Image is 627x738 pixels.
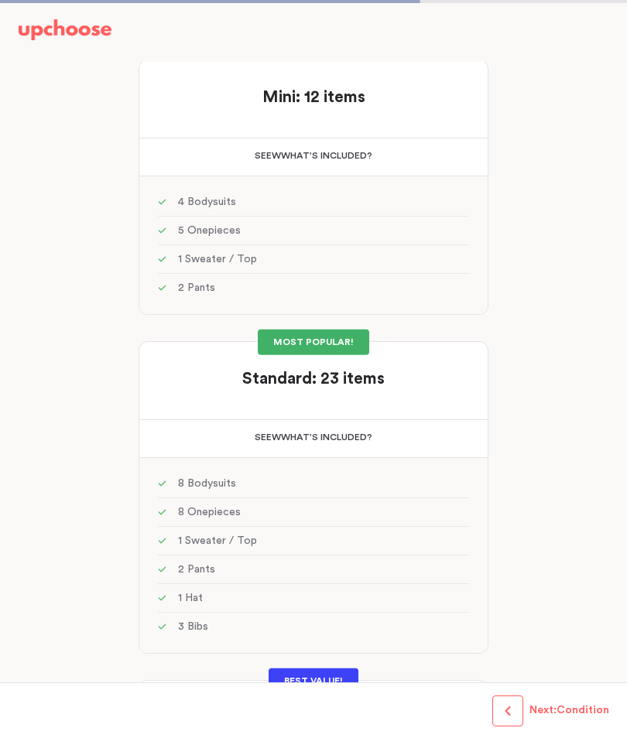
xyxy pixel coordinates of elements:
[529,695,609,726] button: Next:Condition
[272,148,281,163] span: w
[158,526,469,555] li: 1 Sweater / Top
[529,704,609,717] span: Next:
[139,138,488,176] div: hat's included
[158,583,469,612] li: 1 Hat
[367,148,372,163] span: ?
[367,429,372,445] span: ?
[269,668,358,694] div: BEST VALUE!
[158,555,469,583] li: 2 Pants
[158,244,469,273] li: 1 Sweater / Top
[255,429,272,445] span: See
[19,19,111,48] a: UpChoose
[242,371,385,387] strong: Standard: 23 items
[158,273,469,302] li: 2 Pants
[272,429,281,445] span: w
[139,420,488,457] div: hat's included
[158,497,469,526] li: 8 Onepieces
[255,148,272,163] span: See
[19,19,111,41] img: UpChoose
[281,429,290,445] span: W
[158,612,469,641] li: 3 Bibs
[158,188,469,216] li: 4 Bodysuits
[158,470,469,497] li: 8 Bodysuits
[262,89,365,105] strong: Mini: 12 items
[557,704,609,717] p: Condition
[281,148,290,163] span: W
[258,330,369,355] div: MOST POPULAR!
[158,216,469,244] li: 5 Onepieces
